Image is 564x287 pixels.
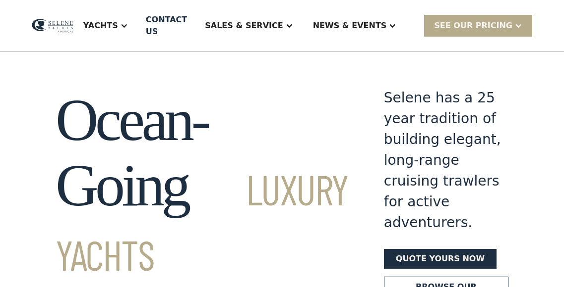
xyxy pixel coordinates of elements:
[83,20,118,32] div: Yachts
[195,6,303,46] div: Sales & Service
[146,14,187,38] div: Contact US
[434,20,512,32] div: SEE Our Pricing
[73,6,138,46] div: Yachts
[56,88,348,284] h1: Ocean-Going
[205,20,283,32] div: Sales & Service
[303,6,407,46] div: News & EVENTS
[384,88,508,233] div: Selene has a 25 year tradition of building elegant, long-range cruising trawlers for active adven...
[384,249,497,269] a: Quote yours now
[56,164,348,279] span: Luxury Yachts
[424,15,532,36] div: SEE Our Pricing
[313,20,387,32] div: News & EVENTS
[32,19,73,32] img: logo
